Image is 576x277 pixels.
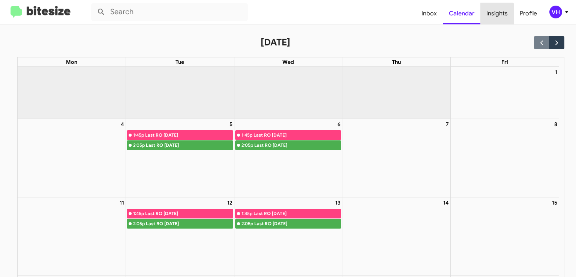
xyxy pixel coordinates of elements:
[146,220,233,227] div: Last RO [DATE]
[133,210,144,217] div: 1:45p
[450,119,559,197] td: August 8, 2025
[226,197,234,208] a: August 12, 2025
[342,197,451,275] td: August 14, 2025
[241,210,252,217] div: 1:45p
[64,57,79,66] a: Monday
[146,142,233,149] div: Last RO [DATE]
[550,197,559,208] a: August 15, 2025
[241,131,252,139] div: 1:45p
[18,197,126,275] td: August 11, 2025
[145,210,233,217] div: Last RO [DATE]
[442,197,450,208] a: August 14, 2025
[253,210,341,217] div: Last RO [DATE]
[334,197,342,208] a: August 13, 2025
[281,57,295,66] a: Wednesday
[450,67,559,119] td: August 1, 2025
[254,142,341,149] div: Last RO [DATE]
[450,197,559,275] td: August 15, 2025
[174,57,186,66] a: Tuesday
[253,131,341,139] div: Last RO [DATE]
[119,119,126,129] a: August 4, 2025
[543,6,568,18] button: VH
[126,119,234,197] td: August 5, 2025
[234,119,342,197] td: August 6, 2025
[342,119,451,197] td: August 7, 2025
[336,119,342,129] a: August 6, 2025
[133,131,144,139] div: 1:45p
[241,142,253,149] div: 2:05p
[118,197,126,208] a: August 11, 2025
[18,119,126,197] td: August 4, 2025
[549,36,564,49] button: Next month
[126,197,234,275] td: August 12, 2025
[261,36,290,48] h2: [DATE]
[254,220,341,227] div: Last RO [DATE]
[549,6,562,18] div: VH
[444,119,450,129] a: August 7, 2025
[514,3,543,24] a: Profile
[443,3,480,24] a: Calendar
[145,131,233,139] div: Last RO [DATE]
[415,3,443,24] a: Inbox
[534,36,549,49] button: Previous month
[241,220,253,227] div: 2:05p
[91,3,248,21] input: Search
[133,142,145,149] div: 2:05p
[234,197,342,275] td: August 13, 2025
[390,57,402,66] a: Thursday
[228,119,234,129] a: August 5, 2025
[480,3,514,24] a: Insights
[133,220,145,227] div: 2:05p
[500,57,510,66] a: Friday
[553,119,559,129] a: August 8, 2025
[553,67,559,77] a: August 1, 2025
